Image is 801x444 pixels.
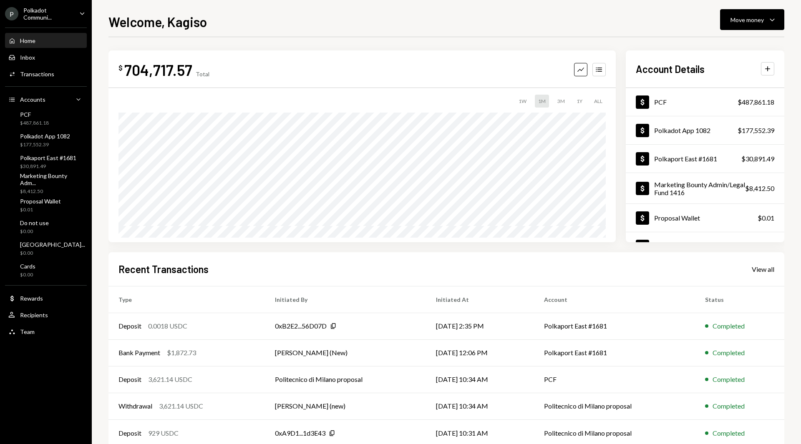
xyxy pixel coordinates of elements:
div: Marketing Bounty Adm... [20,172,83,186]
a: Cards$0.00 [5,260,87,280]
div: Home [20,37,35,44]
td: PCF [534,366,695,393]
div: $0.00 [20,228,49,235]
div: Transactions [20,70,54,78]
th: Initiated At [426,286,534,313]
div: Recipients [20,311,48,319]
td: [DATE] 2:35 PM [426,313,534,339]
div: [GEOGRAPHIC_DATA]... [20,241,85,248]
button: Move money [720,9,784,30]
div: Polkadot Communi... [23,7,73,21]
div: 704,717.57 [124,60,192,79]
div: Proposal Wallet [20,198,61,205]
a: Polkadot App 1082$177,552.39 [626,116,784,144]
div: $0.00 [20,271,35,278]
a: Accounts [5,92,87,107]
h1: Welcome, Kagiso [108,13,207,30]
a: Proposal Wallet$0.01 [626,204,784,232]
a: PCF$487,861.18 [626,88,784,116]
div: Move money [730,15,764,24]
a: Proposal Wallet$0.01 [5,195,87,215]
div: $0.01 [20,206,61,213]
h2: Account Details [636,62,705,76]
a: Inbox [5,50,87,65]
a: Home [5,33,87,48]
td: [PERSON_NAME] (new) [265,393,426,419]
div: 3,621.14 USDC [148,374,192,384]
a: Polkaport East #1681$30,891.49 [5,152,87,172]
a: Team [5,324,87,339]
div: Deposit [118,374,141,384]
div: $177,552.39 [20,141,70,148]
td: Polkaport East #1681 [534,339,695,366]
div: $ [118,64,123,72]
div: Accounts [20,96,45,103]
td: Politecnico di Milano proposal [265,366,426,393]
div: $8,412.50 [20,188,83,195]
div: PCF [20,111,49,118]
th: Type [108,286,265,313]
a: Transactions [5,66,87,81]
div: Polkaport East #1681 [654,155,717,163]
div: 1Y [573,95,586,108]
a: View all [752,264,774,273]
div: 0xA9D1...1d3E43 [275,428,325,438]
div: Marketing Bounty Admin/Legal Fund 1416 [654,181,745,196]
div: Completed [713,348,745,358]
div: $177,552.39 [738,125,774,135]
div: PCF [654,98,667,106]
div: $1,872.73 [167,348,196,358]
h2: Recent Transactions [118,262,209,276]
td: Politecnico di Milano proposal [534,393,695,419]
a: $0.00 [626,232,784,260]
div: Proposal Wallet [654,214,700,222]
th: Initiated By [265,286,426,313]
td: [DATE] 10:34 AM [426,393,534,419]
a: Marketing Bounty Adm...$8,412.50 [5,173,87,193]
th: Account [534,286,695,313]
div: Completed [713,428,745,438]
a: PCF$487,861.18 [5,108,87,128]
td: Polkaport East #1681 [534,313,695,339]
a: [GEOGRAPHIC_DATA]...$0.00 [5,238,88,258]
a: Do not use$0.00 [5,217,87,237]
td: [DATE] 12:06 PM [426,339,534,366]
div: Do not use [20,219,49,226]
div: 0xB2E2...56D07D [275,321,327,331]
div: Completed [713,321,745,331]
div: Total [196,70,209,78]
div: Inbox [20,54,35,61]
div: $0.01 [758,213,774,223]
div: Polkadot App 1082 [654,126,710,134]
a: Marketing Bounty Admin/Legal Fund 1416$8,412.50 [626,173,784,203]
td: [PERSON_NAME] (New) [265,339,426,366]
div: $0.00 [758,241,774,251]
div: 3,621.14 USDC [159,401,203,411]
div: Deposit [118,428,141,438]
div: Deposit [118,321,141,331]
a: Rewards [5,291,87,306]
th: Status [695,286,784,313]
div: Withdrawal [118,401,152,411]
div: P [5,7,18,20]
div: ALL [591,95,606,108]
div: $30,891.49 [20,163,76,170]
a: Recipients [5,307,87,322]
div: Cards [20,263,35,270]
a: Polkadot App 1082$177,552.39 [5,130,87,150]
div: Bank Payment [118,348,160,358]
div: Team [20,328,35,335]
div: Completed [713,374,745,384]
div: 1M [535,95,549,108]
div: $0.00 [20,250,85,257]
div: $487,861.18 [20,120,49,127]
div: Rewards [20,295,43,302]
div: Completed [713,401,745,411]
div: $8,412.50 [745,183,774,193]
div: 3M [554,95,568,108]
div: 1W [515,95,530,108]
div: View all [752,265,774,273]
div: Polkaport East #1681 [20,154,76,161]
div: $30,891.49 [741,154,774,164]
td: [DATE] 10:34 AM [426,366,534,393]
